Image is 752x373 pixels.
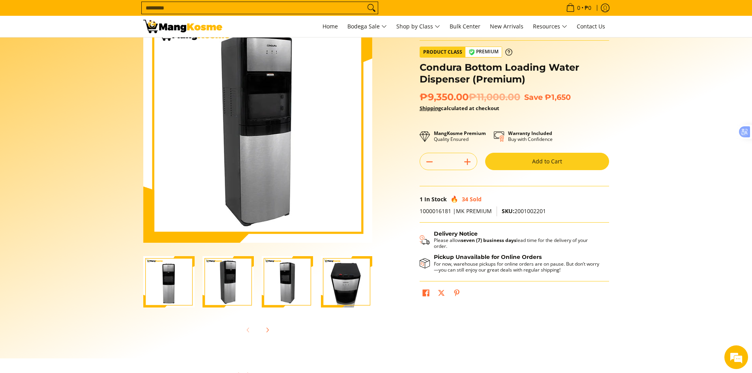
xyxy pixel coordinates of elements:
[434,130,486,137] strong: MangKosme Premium
[502,207,514,215] span: SKU:
[420,195,423,203] span: 1
[524,92,543,102] span: Save
[577,22,605,30] span: Contact Us
[490,22,523,30] span: New Arrivals
[564,4,594,12] span: •
[420,231,601,249] button: Shipping & Delivery
[470,195,482,203] span: Sold
[420,105,441,112] a: Shipping
[461,237,516,244] strong: seven (7) business days
[529,16,571,37] a: Resources
[486,16,527,37] a: New Arrivals
[508,130,553,142] p: Buy with Confidence
[434,253,542,261] strong: Pickup Unavailable for Online Orders
[434,230,478,237] strong: Delivery Notice
[143,256,195,307] img: Condura Bottom Loading Water Dispenser (Premium)-1
[420,91,520,103] span: ₱9,350.00
[347,22,387,32] span: Bodega Sale
[434,261,601,273] p: For now, warehouse pickups for online orders are on pause. But don’t worry—you can still enjoy ou...
[469,91,520,103] del: ₱11,000.00
[434,237,601,249] p: Please allow lead time for the delivery of your order.
[446,16,484,37] a: Bulk Center
[462,195,468,203] span: 34
[143,20,222,33] img: Condura Bottom Loading Water Dispenser l Mang Kosme
[319,16,342,37] a: Home
[343,16,391,37] a: Bodega Sale
[365,2,378,14] button: Search
[420,47,512,58] a: Product Class Premium
[451,287,462,301] a: Pin on Pinterest
[420,47,465,57] span: Product Class
[465,47,502,57] span: Premium
[576,5,581,11] span: 0
[502,207,546,215] span: 2001002201
[424,195,447,203] span: In Stock
[485,153,609,170] button: Add to Cart
[469,49,475,55] img: premium-badge-icon.webp
[508,130,552,137] strong: Warranty Included
[321,256,372,307] img: Condura Bottom Loading Water Dispenser (Premium)-4
[420,287,431,301] a: Share on Facebook
[458,156,477,168] button: Add
[450,22,480,30] span: Bulk Center
[533,22,567,32] span: Resources
[573,16,609,37] a: Contact Us
[259,321,276,339] button: Next
[396,22,440,32] span: Shop by Class
[420,207,492,215] span: 1000016181 |MK PREMIUM
[583,5,593,11] span: ₱0
[323,22,338,30] span: Home
[203,256,254,307] img: Condura Bottom Loading Water Dispenser (Premium)-2
[434,130,486,142] p: Quality Ensured
[420,105,499,112] strong: calculated at checkout
[143,14,372,243] img: Condura Bottom Loading Water Dispenser (Premium)
[545,92,571,102] span: ₱1,650
[420,62,609,85] h1: Condura Bottom Loading Water Dispenser (Premium)
[230,16,609,37] nav: Main Menu
[262,256,313,307] img: Condura Bottom Loading Water Dispenser (Premium)-3
[436,287,447,301] a: Post on X
[420,156,439,168] button: Subtract
[392,16,444,37] a: Shop by Class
